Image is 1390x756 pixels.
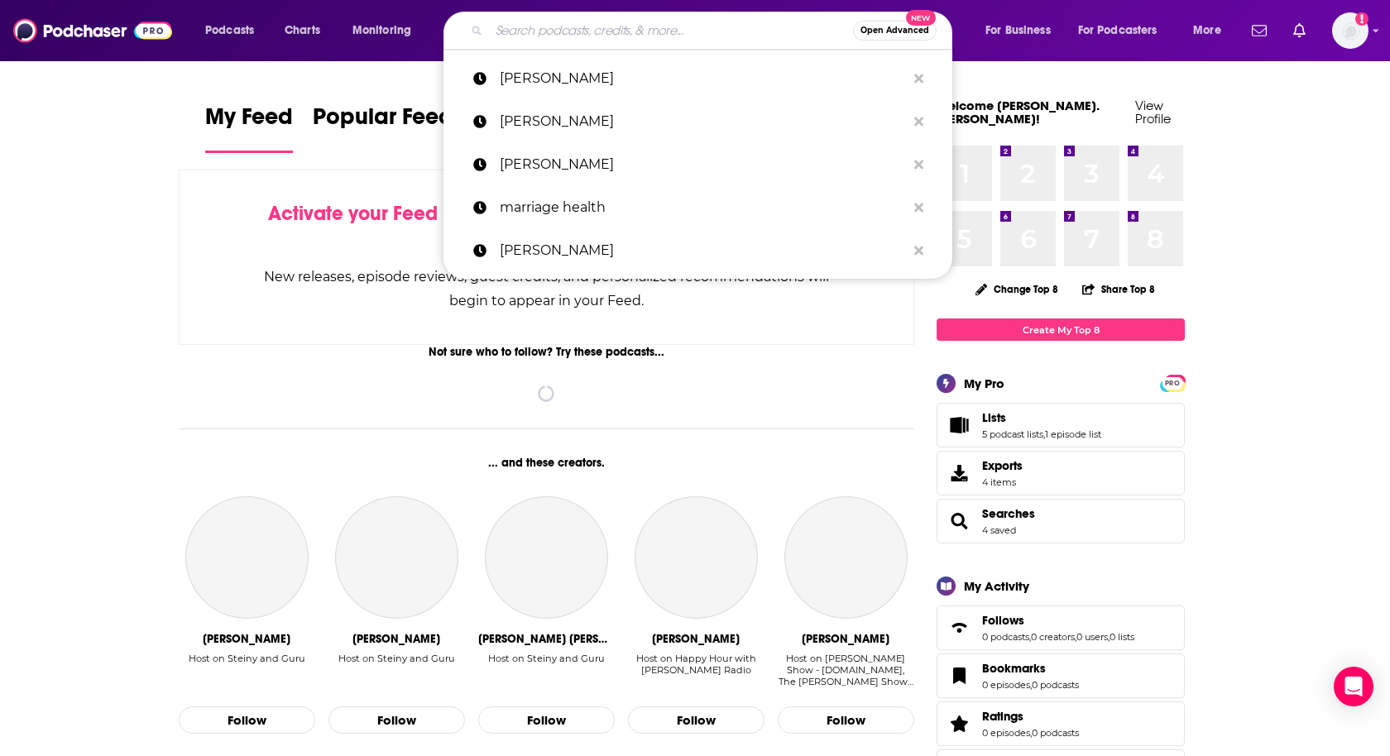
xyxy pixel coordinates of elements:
[1067,17,1181,44] button: open menu
[328,706,465,734] button: Follow
[205,19,254,42] span: Podcasts
[982,679,1030,691] a: 0 episodes
[906,10,936,26] span: New
[982,506,1035,521] a: Searches
[982,661,1046,676] span: Bookmarks
[500,143,906,186] p: teri craft
[966,279,1068,299] button: Change Top 8
[189,653,305,664] div: Host on Steiny and Guru
[853,21,937,41] button: Open AdvancedNew
[982,458,1023,473] span: Exports
[274,17,330,44] a: Charts
[488,653,605,664] div: Host on Steiny and Guru
[1181,17,1242,44] button: open menu
[982,661,1079,676] a: Bookmarks
[942,414,975,437] a: Lists
[937,701,1185,746] span: Ratings
[982,709,1023,724] span: Ratings
[982,631,1029,643] a: 0 podcasts
[937,499,1185,543] span: Searches
[443,100,952,143] a: [PERSON_NAME]
[485,496,607,619] a: Bonta Hill
[205,103,293,153] a: My Feed
[443,57,952,100] a: [PERSON_NAME]
[185,496,308,619] a: Matt Steinmetz
[974,17,1071,44] button: open menu
[1334,667,1373,706] div: Open Intercom Messenger
[352,19,411,42] span: Monitoring
[443,143,952,186] a: [PERSON_NAME]
[313,103,453,153] a: Popular Feed
[1081,273,1156,305] button: Share Top 8
[937,403,1185,447] span: Lists
[443,186,952,229] a: marriage health
[964,578,1029,594] div: My Activity
[1030,727,1032,739] span: ,
[982,709,1079,724] a: Ratings
[1162,377,1182,390] span: PRO
[635,496,757,619] a: John Hardin
[189,653,305,688] div: Host on Steiny and Guru
[937,451,1185,495] a: Exports
[313,103,453,141] span: Popular Feed
[1135,98,1171,127] a: View Profile
[285,19,320,42] span: Charts
[982,524,1016,536] a: 4 saved
[942,664,975,687] a: Bookmarks
[982,410,1101,425] a: Lists
[500,229,906,272] p: carlos whittaker
[937,98,1100,127] a: Welcome [PERSON_NAME].[PERSON_NAME]!
[1043,428,1045,440] span: ,
[628,653,764,688] div: Host on Happy Hour with Johnny Radio
[1030,679,1032,691] span: ,
[942,462,975,485] span: Exports
[179,345,914,359] div: Not sure who to follow? Try these podcasts...
[205,103,293,141] span: My Feed
[860,26,929,35] span: Open Advanced
[784,496,907,619] a: Alex Jones
[1332,12,1368,49] button: Show profile menu
[942,616,975,639] a: Follows
[500,57,906,100] p: james craft
[488,653,605,688] div: Host on Steiny and Guru
[964,376,1004,391] div: My Pro
[194,17,276,44] button: open menu
[443,229,952,272] a: [PERSON_NAME]
[1108,631,1110,643] span: ,
[1076,631,1108,643] a: 0 users
[942,712,975,735] a: Ratings
[335,496,458,619] a: Daryle Johnson
[942,510,975,533] a: Searches
[1245,17,1273,45] a: Show notifications dropdown
[338,653,455,688] div: Host on Steiny and Guru
[628,706,764,734] button: Follow
[203,632,290,646] div: Matt Steinmetz
[937,605,1185,650] span: Follows
[478,632,615,646] div: Bonta Hill
[1031,631,1075,643] a: 0 creators
[489,17,853,44] input: Search podcasts, credits, & more...
[982,613,1134,628] a: Follows
[937,318,1185,341] a: Create My Top 8
[352,632,440,646] div: Daryle Johnson
[268,201,438,226] span: Activate your Feed
[1029,631,1031,643] span: ,
[1075,631,1076,643] span: ,
[982,428,1043,440] a: 5 podcast lists
[778,706,914,734] button: Follow
[262,202,831,250] div: by following Podcasts, Creators, Lists, and other Users!
[982,727,1030,739] a: 0 episodes
[937,653,1185,698] span: Bookmarks
[1110,631,1134,643] a: 0 lists
[459,12,968,50] div: Search podcasts, credits, & more...
[1078,19,1158,42] span: For Podcasters
[1032,727,1079,739] a: 0 podcasts
[179,456,914,470] div: ... and these creators.
[802,632,889,646] div: Alex Jones
[500,100,906,143] p: james craft
[1032,679,1079,691] a: 0 podcasts
[1162,376,1182,389] a: PRO
[982,476,1023,488] span: 4 items
[478,706,615,734] button: Follow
